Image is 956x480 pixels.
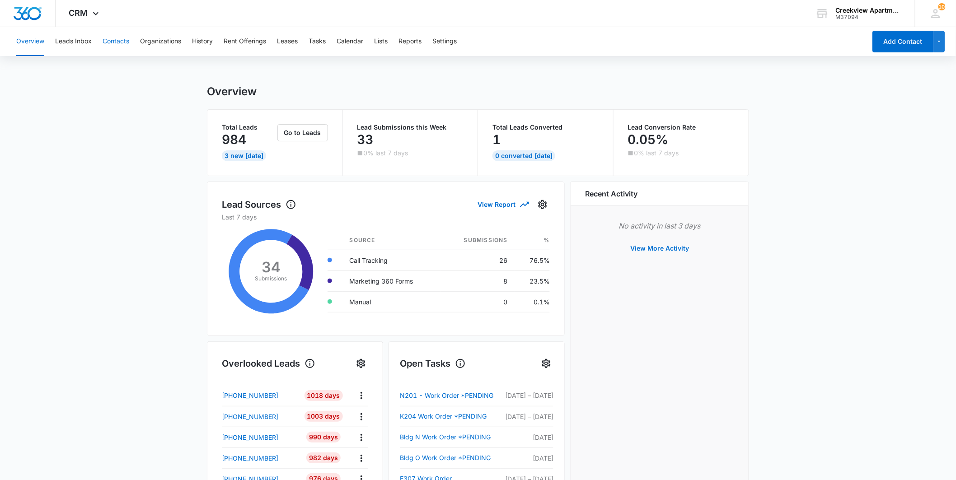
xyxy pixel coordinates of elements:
td: 0.1% [515,291,550,312]
button: View More Activity [621,238,698,259]
div: 3 New [DATE] [222,150,266,161]
button: Settings [354,356,368,371]
p: [DATE] – [DATE] [501,391,553,400]
p: [PHONE_NUMBER] [222,391,278,400]
div: 1018 Days [305,390,343,401]
th: Source [342,231,441,250]
div: account id [836,14,902,20]
div: account name [836,7,902,14]
a: Bldg N Work Order *PENDING [400,432,501,443]
p: [PHONE_NUMBER] [222,412,278,421]
td: 76.5% [515,250,550,270]
button: Actions [354,410,368,424]
button: Tasks [309,27,326,56]
h1: Open Tasks [400,357,466,370]
button: View Report [478,196,528,212]
td: Manual [342,291,441,312]
button: Settings [432,27,457,56]
td: Call Tracking [342,250,441,270]
p: 1 [492,132,501,147]
th: Submissions [441,231,515,250]
p: No activity in last 3 days [585,220,734,231]
p: 984 [222,132,246,147]
p: [DATE] – [DATE] [501,412,553,421]
button: Go to Leads [277,124,328,141]
button: Settings [539,356,553,371]
p: 33 [357,132,374,147]
span: CRM [69,8,88,18]
h1: Lead Sources [222,198,296,211]
td: 8 [441,270,515,291]
div: 0 Converted [DATE] [492,150,555,161]
th: % [515,231,550,250]
a: K204 Work Order *PENDING [400,411,501,422]
p: Total Leads [222,124,276,130]
a: Bldg O Work Order *PENDING [400,452,501,463]
button: Leads Inbox [55,27,92,56]
div: 990 Days [306,432,341,443]
button: Calendar [337,27,363,56]
button: History [192,27,213,56]
h1: Overview [207,85,257,98]
span: 105 [938,3,946,10]
button: Add Contact [872,31,933,52]
button: Actions [354,451,368,465]
td: 0 [441,291,515,312]
p: 0.05% [628,132,669,147]
p: Lead Submissions this Week [357,124,464,130]
td: Marketing 360 Forms [342,270,441,291]
a: N201 - Work Order *PENDING [400,390,501,401]
a: [PHONE_NUMBER] [222,412,298,421]
button: Rent Offerings [224,27,266,56]
p: [PHONE_NUMBER] [222,433,278,442]
p: 0% last 7 days [634,150,679,156]
p: Total Leads Converted [492,124,599,130]
div: 982 Days [306,452,341,463]
button: Organizations [140,27,181,56]
button: Actions [354,388,368,402]
button: Lists [374,27,388,56]
h1: Overlooked Leads [222,357,315,370]
button: Settings [535,197,550,212]
p: Lead Conversion Rate [628,124,735,130]
p: [DATE] [501,453,553,463]
button: Reports [398,27,422,56]
a: Go to Leads [277,129,328,136]
h6: Recent Activity [585,188,637,199]
p: [DATE] [501,433,553,442]
a: [PHONE_NUMBER] [222,391,298,400]
a: [PHONE_NUMBER] [222,453,298,463]
button: Overview [16,27,44,56]
p: Last 7 days [222,212,550,222]
p: [PHONE_NUMBER] [222,453,278,463]
button: Leases [277,27,298,56]
div: 1003 Days [305,411,343,422]
div: notifications count [938,3,946,10]
a: [PHONE_NUMBER] [222,433,298,442]
td: 26 [441,250,515,270]
button: Contacts [103,27,129,56]
p: 0% last 7 days [364,150,408,156]
button: Actions [354,430,368,444]
td: 23.5% [515,270,550,291]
